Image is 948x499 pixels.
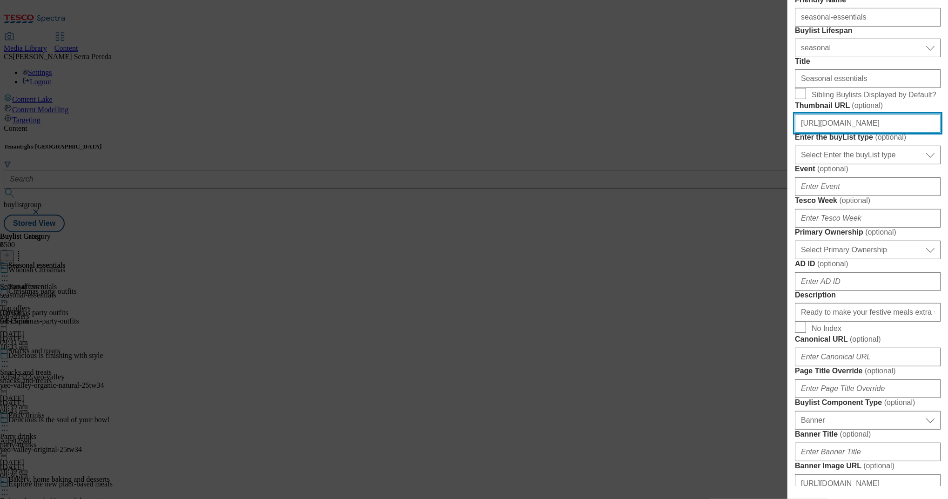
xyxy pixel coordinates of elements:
[795,114,941,133] input: Enter Thumbnail URL
[817,165,848,173] span: ( optional )
[795,303,941,322] input: Enter Description
[795,335,941,344] label: Canonical URL
[795,196,941,205] label: Tesco Week
[839,196,870,204] span: ( optional )
[795,8,941,27] input: Enter Friendly Name
[863,462,894,470] span: ( optional )
[852,101,883,109] span: ( optional )
[795,272,941,291] input: Enter AD ID
[795,164,941,174] label: Event
[795,27,941,35] label: Buylist Lifespan
[795,209,941,228] input: Enter Tesco Week
[795,443,941,461] input: Enter Banner Title
[795,259,941,269] label: AD ID
[795,474,941,493] input: Enter Banner Image URL
[795,291,941,299] label: Description
[795,366,941,376] label: Page Title Override
[795,228,941,237] label: Primary Ownership
[795,57,941,66] label: Title
[817,260,848,268] span: ( optional )
[795,430,941,439] label: Banner Title
[812,324,841,333] span: No Index
[795,177,941,196] input: Enter Event
[812,91,936,99] span: Sibling Buylists Displayed by Default?
[795,348,941,366] input: Enter Canonical URL
[840,430,871,438] span: ( optional )
[884,398,915,406] span: ( optional )
[865,228,896,236] span: ( optional )
[795,133,941,142] label: Enter the buyList type
[795,461,941,471] label: Banner Image URL
[795,398,941,407] label: Buylist Component Type
[875,133,906,141] span: ( optional )
[795,69,941,88] input: Enter Title
[865,367,896,375] span: ( optional )
[850,335,881,343] span: ( optional )
[795,379,941,398] input: Enter Page Title Override
[795,101,941,110] label: Thumbnail URL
